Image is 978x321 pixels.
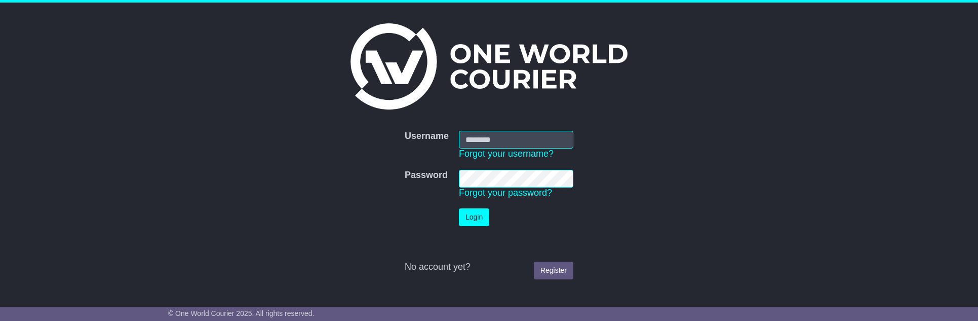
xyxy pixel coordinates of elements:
[534,262,573,279] a: Register
[405,170,448,181] label: Password
[405,262,573,273] div: No account yet?
[350,23,627,110] img: One World
[168,309,315,317] span: © One World Courier 2025. All rights reserved.
[459,208,489,226] button: Login
[459,188,552,198] a: Forgot your password?
[459,149,554,159] a: Forgot your username?
[405,131,449,142] label: Username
